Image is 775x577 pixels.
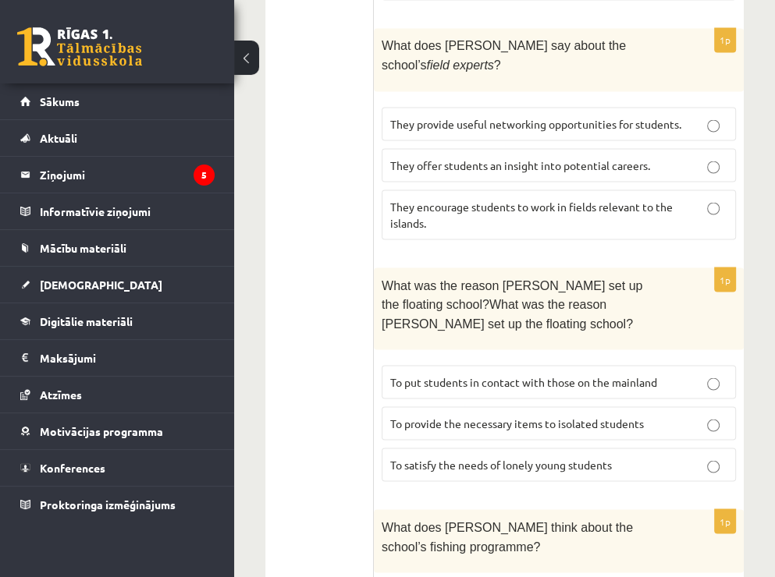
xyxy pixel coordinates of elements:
span: What was the reason [PERSON_NAME] set up the floating school?What was the reason [PERSON_NAME] se... [382,278,642,330]
input: To satisfy the needs of lonely young students [707,460,720,473]
span: Proktoringa izmēģinājums [40,497,176,512]
p: 1p [714,267,736,292]
p: 1p [714,27,736,52]
a: Digitālie materiāli [20,303,215,339]
span: Motivācijas programma [40,424,163,438]
span: Sākums [40,94,80,108]
span: Atzīmes [40,388,82,402]
a: Ziņojumi5 [20,157,215,193]
span: Mācību materiāli [40,241,126,255]
a: Motivācijas programma [20,413,215,449]
span: To satisfy the needs of lonely young students [390,457,612,471]
a: Konferences [20,450,215,486]
legend: Ziņojumi [40,157,215,193]
a: Mācību materiāli [20,230,215,266]
a: Atzīmes [20,377,215,412]
input: They provide useful networking opportunities for students. [707,119,720,132]
input: They offer students an insight into potential careers. [707,161,720,173]
a: Sākums [20,83,215,119]
legend: Informatīvie ziņojumi [40,193,215,229]
a: Maksājumi [20,340,215,376]
a: Proktoringa izmēģinājums [20,487,215,522]
a: Aktuāli [20,120,215,156]
span: [DEMOGRAPHIC_DATA] [40,278,162,292]
a: Rīgas 1. Tālmācības vidusskola [17,27,142,66]
p: 1p [714,508,736,533]
span: They encourage students to work in fields relevant to the islands. [390,199,673,229]
input: To provide the necessary items to isolated students [707,419,720,431]
span: What does [PERSON_NAME] say about the school’s ? [382,39,626,71]
a: Informatīvie ziņojumi [20,193,215,229]
span: They offer students an insight into potential careers. [390,158,650,172]
input: They encourage students to work in fields relevant to the islands. [707,202,720,214]
span: To provide the necessary items to isolated students [390,416,644,430]
a: [DEMOGRAPHIC_DATA] [20,267,215,303]
legend: Maksājumi [40,340,215,376]
span: Aktuāli [40,131,77,145]
i: 5 [194,165,215,186]
span: They provide useful networking opportunities for students. [390,116,681,130]
input: To put students in contact with those on the mainland [707,377,720,390]
span: Konferences [40,461,105,475]
span: field experts [426,58,493,72]
span: What does [PERSON_NAME] think about the school’s fishing programme? [382,520,633,552]
span: To put students in contact with those on the mainland [390,374,657,388]
span: Digitālie materiāli [40,314,133,328]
